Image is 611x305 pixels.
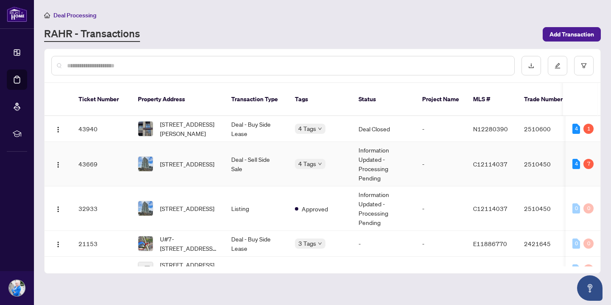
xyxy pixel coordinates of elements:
[528,63,534,69] span: download
[543,27,601,42] button: Add Transaction
[51,263,65,276] button: Logo
[352,83,415,116] th: Status
[583,159,594,169] div: 7
[72,186,131,231] td: 32933
[51,122,65,136] button: Logo
[415,231,466,257] td: -
[160,260,218,279] span: [STREET_ADDRESS][PERSON_NAME]
[72,116,131,142] td: 43940
[517,116,577,142] td: 2510600
[517,83,577,116] th: Trade Number
[224,116,288,142] td: Deal - Buy Side Lease
[55,206,62,213] img: Logo
[72,83,131,116] th: Ticket Number
[160,234,218,253] span: U#7-[STREET_ADDRESS][PERSON_NAME][PERSON_NAME][PERSON_NAME]
[138,122,153,136] img: thumbnail-img
[352,116,415,142] td: Deal Closed
[318,162,322,166] span: down
[7,6,27,22] img: logo
[572,203,580,213] div: 0
[51,237,65,250] button: Logo
[473,205,507,212] span: C12114037
[572,159,580,169] div: 4
[517,257,577,283] td: -
[160,204,214,213] span: [STREET_ADDRESS]
[572,264,580,274] div: 0
[51,202,65,215] button: Logo
[352,231,415,257] td: -
[9,280,25,296] img: Profile Icon
[581,63,587,69] span: filter
[160,119,218,138] span: [STREET_ADDRESS][PERSON_NAME]
[574,56,594,75] button: filter
[555,63,561,69] span: edit
[549,28,594,41] span: Add Transaction
[131,83,224,116] th: Property Address
[517,231,577,257] td: 2421645
[224,142,288,186] td: Deal - Sell Side Sale
[415,116,466,142] td: -
[473,240,507,247] span: E11886770
[572,238,580,249] div: 0
[583,264,594,274] div: 0
[72,231,131,257] td: 21153
[298,124,316,133] span: 4 Tags
[583,124,594,134] div: 1
[138,157,153,171] img: thumbnail-img
[55,126,62,133] img: Logo
[577,275,603,301] button: Open asap
[55,241,62,248] img: Logo
[298,159,316,169] span: 4 Tags
[138,201,153,216] img: thumbnail-img
[44,27,140,42] a: RAHR - Transactions
[352,257,415,283] td: -
[160,159,214,169] span: [STREET_ADDRESS]
[224,257,288,283] td: Listing - Lease
[415,83,466,116] th: Project Name
[415,142,466,186] td: -
[352,142,415,186] td: Information Updated - Processing Pending
[521,56,541,75] button: download
[473,160,507,168] span: C12114037
[572,124,580,134] div: 4
[318,127,322,131] span: down
[138,262,153,277] img: thumbnail-img
[224,83,288,116] th: Transaction Type
[288,83,352,116] th: Tags
[473,125,508,133] span: N12280390
[302,265,328,274] span: Cancelled
[415,257,466,283] td: -
[517,186,577,231] td: 2510450
[583,203,594,213] div: 0
[224,231,288,257] td: Deal - Buy Side Lease
[138,236,153,251] img: thumbnail-img
[55,161,62,168] img: Logo
[72,142,131,186] td: 43669
[583,238,594,249] div: 0
[72,257,131,283] td: 16496
[517,142,577,186] td: 2510450
[51,157,65,171] button: Logo
[466,83,517,116] th: MLS #
[352,186,415,231] td: Information Updated - Processing Pending
[53,11,96,19] span: Deal Processing
[298,238,316,248] span: 3 Tags
[473,266,507,273] span: X11822092
[548,56,567,75] button: edit
[302,204,328,213] span: Approved
[318,241,322,246] span: down
[415,186,466,231] td: -
[224,186,288,231] td: Listing
[44,12,50,18] span: home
